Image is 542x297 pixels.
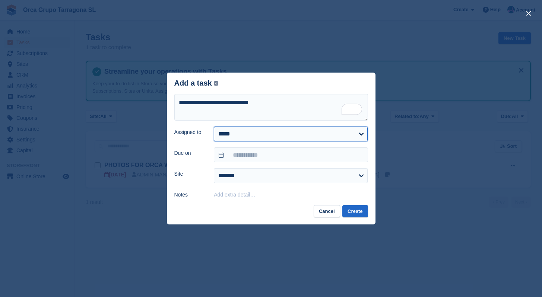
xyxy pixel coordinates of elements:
button: Cancel [314,205,340,217]
label: Assigned to [174,128,205,136]
button: Add extra detail… [214,192,255,198]
button: close [523,7,535,19]
div: Add a task [174,79,219,87]
textarea: To enrich screen reader interactions, please activate Accessibility in Grammarly extension settings [174,94,368,121]
img: icon-info-grey-7440780725fd019a000dd9b08b2336e03edf1995a4989e88bcd33f0948082b44.svg [214,81,218,86]
label: Notes [174,191,205,199]
label: Site [174,170,205,178]
label: Due on [174,149,205,157]
button: Create [342,205,368,217]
